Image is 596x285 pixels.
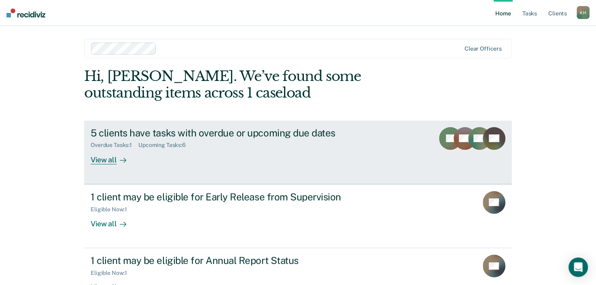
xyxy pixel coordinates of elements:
div: View all [91,213,136,228]
div: Eligible Now : 1 [91,206,134,213]
div: View all [91,149,136,164]
div: 1 client may be eligible for Early Release from Supervision [91,191,375,203]
div: Open Intercom Messenger [568,257,588,277]
div: Overdue Tasks : 1 [91,142,138,149]
a: 5 clients have tasks with overdue or upcoming due datesOverdue Tasks:1Upcoming Tasks:6View all [84,121,512,184]
div: 5 clients have tasks with overdue or upcoming due dates [91,127,375,139]
div: K H [577,6,590,19]
a: 1 client may be eligible for Early Release from SupervisionEligible Now:1View all [84,184,512,248]
img: Recidiviz [6,9,45,17]
button: KH [577,6,590,19]
div: Eligible Now : 1 [91,270,134,276]
div: Hi, [PERSON_NAME]. We’ve found some outstanding items across 1 caseload [84,68,426,101]
div: Upcoming Tasks : 6 [138,142,192,149]
div: 1 client may be eligible for Annual Report Status [91,255,375,266]
div: Clear officers [464,45,502,52]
